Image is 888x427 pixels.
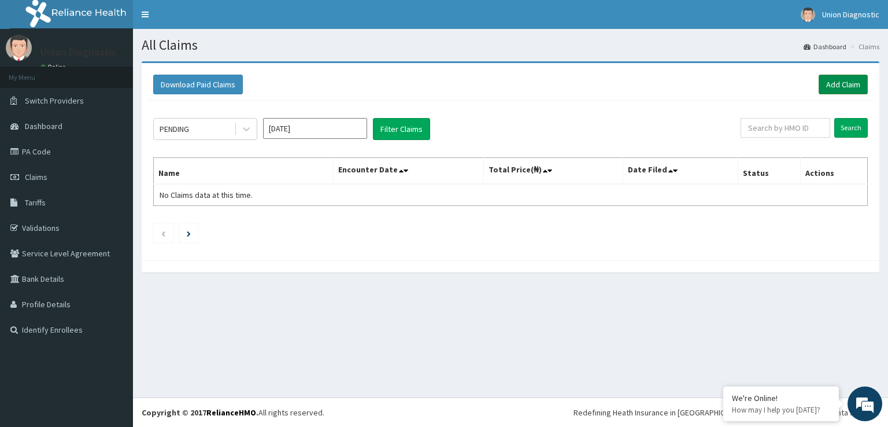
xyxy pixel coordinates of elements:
[804,42,846,51] a: Dashboard
[142,38,879,53] h1: All Claims
[160,190,253,200] span: No Claims data at this time.
[133,397,888,427] footer: All rights reserved.
[738,158,800,185] th: Status
[822,9,879,20] span: Union Diagnostic
[25,172,47,182] span: Claims
[834,118,868,138] input: Search
[40,47,117,57] p: Union Diagnostic
[800,158,867,185] th: Actions
[160,123,189,135] div: PENDING
[623,158,738,185] th: Date Filed
[187,228,191,238] a: Next page
[373,118,430,140] button: Filter Claims
[801,8,815,22] img: User Image
[25,121,62,131] span: Dashboard
[334,158,484,185] th: Encounter Date
[741,118,830,138] input: Search by HMO ID
[573,407,879,418] div: Redefining Heath Insurance in [GEOGRAPHIC_DATA] using Telemedicine and Data Science!
[142,407,258,418] strong: Copyright © 2017 .
[161,228,166,238] a: Previous page
[819,75,868,94] a: Add Claim
[848,42,879,51] li: Claims
[40,63,68,71] a: Online
[206,407,256,418] a: RelianceHMO
[25,197,46,208] span: Tariffs
[484,158,623,185] th: Total Price(₦)
[732,405,830,415] p: How may I help you today?
[153,75,243,94] button: Download Paid Claims
[732,393,830,403] div: We're Online!
[263,118,367,139] input: Select Month and Year
[154,158,334,185] th: Name
[25,95,84,106] span: Switch Providers
[6,35,32,61] img: User Image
